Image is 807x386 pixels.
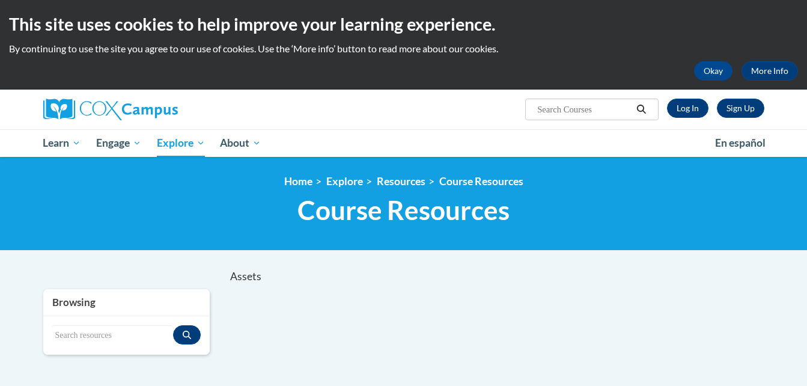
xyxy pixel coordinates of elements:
a: Resources [377,175,425,188]
p: By continuing to use the site you agree to our use of cookies. Use the ‘More info’ button to read... [9,42,798,55]
input: Search resources [52,325,174,346]
div: Main menu [25,129,782,157]
a: Explore [149,129,213,157]
input: Search Courses [536,102,632,117]
a: Engage [88,129,149,157]
a: Register [717,99,764,118]
a: Log In [667,99,708,118]
h3: Browsing [52,295,201,310]
span: Learn [43,136,81,150]
a: Course Resources [439,175,523,188]
span: About [220,136,261,150]
span: En español [715,136,766,149]
span: Assets [230,270,261,283]
button: Okay [694,61,732,81]
a: En español [707,130,773,156]
a: About [212,129,269,157]
a: Learn [35,129,89,157]
h2: This site uses cookies to help improve your learning experience. [9,12,798,36]
a: More Info [742,61,798,81]
button: Search resources [173,325,201,345]
span: Course Resources [297,194,510,226]
button: Search [632,102,650,117]
a: Home [284,175,312,188]
a: Explore [326,175,363,188]
span: Explore [157,136,205,150]
img: Cox Campus [43,99,178,120]
span: Engage [96,136,141,150]
a: Cox Campus [43,99,272,120]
